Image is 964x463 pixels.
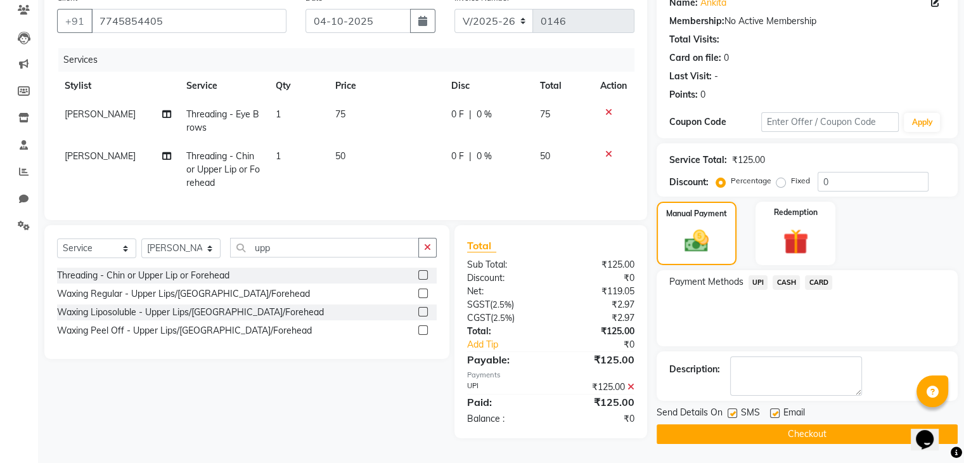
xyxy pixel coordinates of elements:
div: Payable: [458,352,551,367]
div: Waxing Regular - Upper Lips/[GEOGRAPHIC_DATA]/Forehead [57,287,310,301]
span: 75 [540,108,550,120]
span: CASH [773,275,800,290]
div: Waxing Liposoluble - Upper Lips/[GEOGRAPHIC_DATA]/Forehead [57,306,324,319]
div: Last Visit: [669,70,712,83]
span: SMS [741,406,760,422]
div: Net: [458,285,551,298]
th: Stylist [57,72,179,100]
div: Coupon Code [669,115,761,129]
div: Service Total: [669,153,727,167]
span: CGST [467,312,491,323]
span: [PERSON_NAME] [65,150,136,162]
span: 2.5% [493,313,512,323]
div: Card on file: [669,51,721,65]
div: ₹125.00 [551,325,644,338]
input: Enter Offer / Coupon Code [761,112,899,132]
span: 75 [335,108,345,120]
div: ₹119.05 [551,285,644,298]
label: Redemption [774,207,818,218]
div: ₹125.00 [551,352,644,367]
th: Qty [268,72,328,100]
span: [PERSON_NAME] [65,108,136,120]
div: ₹125.00 [551,381,644,394]
label: Manual Payment [666,208,727,219]
div: 0 [724,51,729,65]
div: Balance : [458,412,551,426]
span: Payment Methods [669,275,743,289]
div: Services [58,48,644,72]
span: 0 F [451,108,464,121]
span: 1 [276,150,281,162]
span: Email [783,406,805,422]
div: Threading - Chin or Upper Lip or Forehead [57,269,229,282]
span: 50 [335,150,345,162]
img: _cash.svg [677,227,716,255]
div: ₹2.97 [551,311,644,325]
span: 0 % [477,150,492,163]
span: | [469,108,472,121]
label: Fixed [791,175,810,186]
div: Total: [458,325,551,338]
div: Description: [669,363,720,376]
span: SGST [467,299,490,310]
div: Sub Total: [458,258,551,271]
div: - [714,70,718,83]
div: ₹125.00 [732,153,765,167]
div: ₹125.00 [551,395,644,410]
div: Discount: [458,271,551,285]
div: 0 [700,88,705,101]
span: Send Details On [657,406,723,422]
input: Search or Scan [230,238,419,258]
span: 1 [276,108,281,120]
iframe: chat widget [911,412,951,450]
div: Paid: [458,395,551,410]
div: ( ) [458,311,551,325]
div: Payments [467,370,634,381]
div: Total Visits: [669,33,719,46]
div: ₹2.97 [551,298,644,311]
a: Add Tip [458,338,566,351]
div: Waxing Peel Off - Upper Lips/[GEOGRAPHIC_DATA]/Forehead [57,324,312,337]
th: Disc [444,72,532,100]
span: CARD [805,275,832,290]
div: No Active Membership [669,15,945,28]
th: Service [179,72,268,100]
button: Checkout [657,424,958,444]
span: 50 [540,150,550,162]
span: Threading - Eye Brows [186,108,259,133]
div: Membership: [669,15,724,28]
span: 0 F [451,150,464,163]
span: Threading - Chin or Upper Lip or Forehead [186,150,260,188]
div: ( ) [458,298,551,311]
span: UPI [749,275,768,290]
div: ₹0 [551,271,644,285]
div: Discount: [669,176,709,189]
label: Percentage [731,175,771,186]
th: Action [593,72,634,100]
button: Apply [904,113,940,132]
span: 0 % [477,108,492,121]
div: Points: [669,88,698,101]
div: UPI [458,381,551,394]
th: Price [328,72,444,100]
img: _gift.svg [775,226,816,258]
div: ₹0 [566,338,643,351]
button: +91 [57,9,93,33]
span: | [469,150,472,163]
span: Total [467,239,496,252]
th: Total [532,72,593,100]
div: ₹0 [551,412,644,426]
input: Search by Name/Mobile/Email/Code [91,9,286,33]
span: 2.5% [492,299,511,310]
div: ₹125.00 [551,258,644,271]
